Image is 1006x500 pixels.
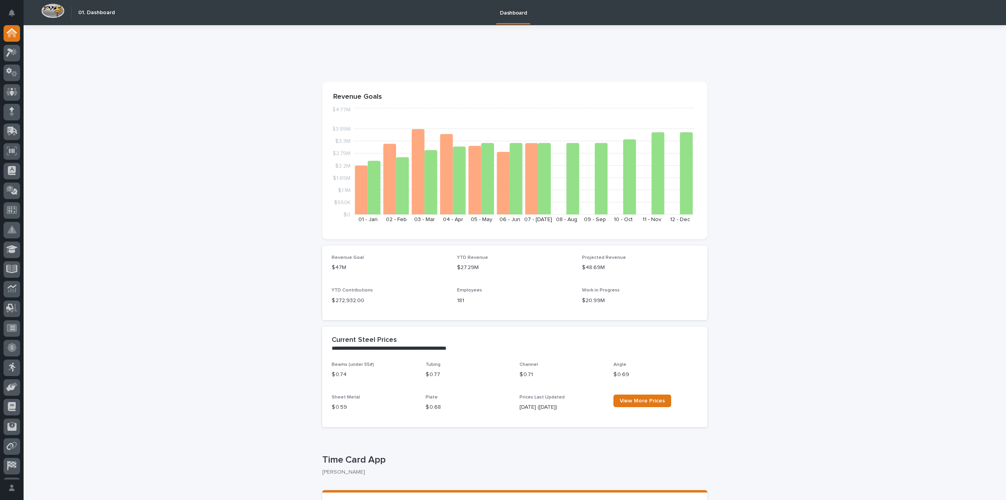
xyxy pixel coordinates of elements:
[520,362,538,367] span: Channel
[332,107,351,113] tspan: $4.77M
[414,217,435,222] text: 03 - Mar
[457,264,573,272] p: $27.29M
[332,371,416,379] p: $ 0.74
[457,255,488,260] span: YTD Revenue
[620,398,665,404] span: View More Prices
[520,371,604,379] p: $ 0.71
[614,217,633,222] text: 10 - Oct
[343,212,351,218] tspan: $0
[643,217,661,222] text: 11 - Nov
[426,362,441,367] span: Tubing
[524,217,552,222] text: 07 - [DATE]
[584,217,606,222] text: 09 - Sep
[613,395,671,407] a: View More Prices
[335,138,351,144] tspan: $3.3M
[358,217,378,222] text: 01 - Jan
[4,5,20,21] button: Notifications
[457,297,573,305] p: 181
[332,264,448,272] p: $47M
[332,336,397,345] h2: Current Steel Prices
[333,93,696,101] p: Revenue Goals
[322,454,704,466] p: Time Card App
[332,126,351,132] tspan: $3.85M
[78,9,115,16] h2: 01. Dashboard
[332,395,360,400] span: Sheet Metal
[556,217,577,222] text: 08 - Aug
[332,288,373,293] span: YTD Contributions
[10,9,20,22] div: Notifications
[613,371,698,379] p: $ 0.69
[332,255,364,260] span: Revenue Goal
[499,217,520,222] text: 06 - Jun
[613,362,626,367] span: Angle
[338,187,351,193] tspan: $1.1M
[520,403,604,411] p: [DATE] ([DATE])
[334,199,351,205] tspan: $550K
[670,217,690,222] text: 12 - Dec
[520,395,565,400] span: Prices Last Updated
[332,151,351,156] tspan: $2.75M
[426,395,438,400] span: Plate
[333,175,351,181] tspan: $1.65M
[332,362,374,367] span: Beams (under 55#)
[386,217,407,222] text: 02 - Feb
[426,371,510,379] p: $ 0.77
[426,403,510,411] p: $ 0.68
[471,217,492,222] text: 05 - May
[582,255,626,260] span: Projected Revenue
[41,4,64,18] img: Workspace Logo
[322,469,701,476] p: [PERSON_NAME]
[457,288,482,293] span: Employees
[332,297,448,305] p: $ 272,932.00
[582,288,620,293] span: Work in Progress
[582,297,698,305] p: $20.99M
[582,264,698,272] p: $48.69M
[335,163,351,168] tspan: $2.2M
[332,403,416,411] p: $ 0.59
[443,217,463,222] text: 04 - Apr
